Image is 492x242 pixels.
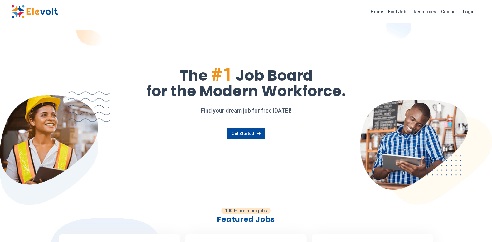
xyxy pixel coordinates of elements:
[12,5,58,18] img: Elevolt
[459,5,478,18] a: Login
[12,65,481,99] h1: The Job Board for the Modern Workforce.
[411,7,439,17] a: Resources
[439,7,459,17] a: Contact
[221,208,271,214] p: 1000+ premium jobs
[59,214,433,224] h2: Featured Jobs
[12,106,481,115] p: Find your dream job for free [DATE]!
[227,128,265,139] a: Get Started
[368,7,386,17] a: Home
[211,63,233,85] span: #1
[386,7,411,17] a: Find Jobs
